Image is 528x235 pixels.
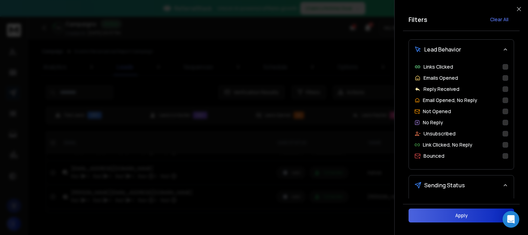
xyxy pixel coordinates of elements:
[424,63,453,70] p: Links Clicked
[423,97,477,104] p: Email Opened, No Reply
[424,130,456,137] p: Unsubscribed
[423,141,472,148] p: Link Clicked, No Reply
[409,40,514,59] button: Lead Behavior
[424,75,458,81] p: Emails Opened
[424,181,465,189] span: Sending Status
[424,86,459,93] p: Reply Received
[409,59,514,169] div: Lead Behavior
[484,13,514,26] button: Clear All
[424,45,461,54] span: Lead Behavior
[409,15,427,24] h2: Filters
[424,152,444,159] p: Bounced
[503,211,519,228] div: Open Intercom Messenger
[409,175,514,195] button: Sending Status
[423,108,451,115] p: Not Opened
[423,119,443,126] p: No Reply
[409,209,514,222] button: Apply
